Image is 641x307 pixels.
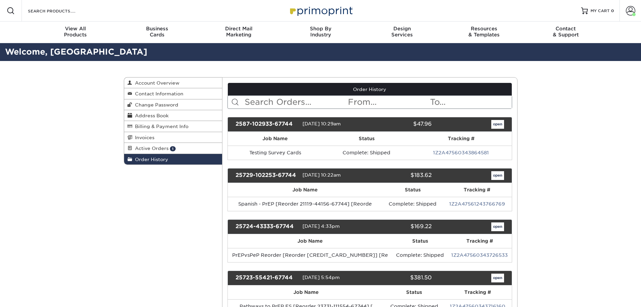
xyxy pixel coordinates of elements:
input: Search Orders... [244,96,347,109]
span: Active Orders [132,146,169,151]
span: [DATE] 4:33pm [302,223,340,229]
a: 1Z2A47560343864581 [433,150,489,155]
th: Tracking # [444,285,512,299]
span: 1 [170,146,176,151]
td: Complete: Shipped [322,146,411,160]
th: Status [392,234,448,248]
a: 1Z2A47561243766769 [449,201,505,207]
a: 1Z2A47560343726533 [451,252,508,258]
a: open [491,171,504,180]
span: [DATE] 5:54pm [302,275,340,280]
img: Primoprint [287,3,354,18]
a: Resources& Templates [443,22,525,43]
a: open [491,274,504,282]
th: Status [384,285,444,299]
div: $183.62 [365,171,437,180]
th: Job Name [228,234,392,248]
div: 25729-102253-67744 [230,171,302,180]
a: Account Overview [124,78,222,88]
span: Contact [525,26,607,32]
div: Cards [116,26,198,38]
div: $47.96 [365,120,437,129]
span: Business [116,26,198,32]
div: 25723-55421-67744 [230,274,302,282]
div: Industry [280,26,361,38]
a: open [491,120,504,129]
span: [DATE] 10:22am [302,172,341,178]
th: Job Name [228,183,383,197]
a: Direct MailMarketing [198,22,280,43]
span: Direct Mail [198,26,280,32]
a: BusinessCards [116,22,198,43]
span: Shop By [280,26,361,32]
th: Tracking # [411,132,512,146]
th: Tracking # [442,183,511,197]
a: DesignServices [361,22,443,43]
div: Services [361,26,443,38]
td: Testing Survey Cards [228,146,322,160]
span: Order History [132,157,168,162]
span: [DATE] 10:29am [302,121,341,126]
td: Complete: Shipped [392,248,448,262]
a: Order History [228,83,512,96]
a: View AllProducts [35,22,116,43]
input: SEARCH PRODUCTS..... [27,7,93,15]
a: Address Book [124,110,222,121]
span: Address Book [132,113,169,118]
span: Change Password [132,102,178,108]
span: Invoices [132,135,154,140]
a: Contact& Support [525,22,607,43]
span: MY CART [591,8,610,14]
span: Account Overview [132,80,179,86]
div: 25724-43333-67744 [230,222,302,231]
a: Invoices [124,132,222,143]
input: To... [429,96,511,109]
a: Order History [124,154,222,164]
span: View All [35,26,116,32]
th: Status [383,183,443,197]
a: Shop ByIndustry [280,22,361,43]
a: Contact Information [124,88,222,99]
input: From... [347,96,429,109]
div: $381.50 [365,274,437,282]
a: Change Password [124,99,222,110]
div: 2587-102933-67744 [230,120,302,129]
span: Billing & Payment Info [132,124,188,129]
a: Active Orders 1 [124,143,222,154]
div: & Support [525,26,607,38]
div: & Templates [443,26,525,38]
a: open [491,222,504,231]
a: Billing & Payment Info [124,121,222,132]
th: Status [322,132,411,146]
td: PrEPvsPeP Reorder [Reorder [CREDIT_CARD_NUMBER]] [Re [228,248,392,262]
th: Job Name [228,132,322,146]
div: $169.22 [365,222,437,231]
th: Tracking # [448,234,511,248]
span: Contact Information [132,91,183,96]
th: Job Name [228,285,384,299]
span: Resources [443,26,525,32]
span: 0 [611,8,614,13]
td: Spanish - PrEP [Reorder 21119-44156-67744] [Reorde [228,197,383,211]
span: Design [361,26,443,32]
td: Complete: Shipped [383,197,443,211]
div: Products [35,26,116,38]
div: Marketing [198,26,280,38]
